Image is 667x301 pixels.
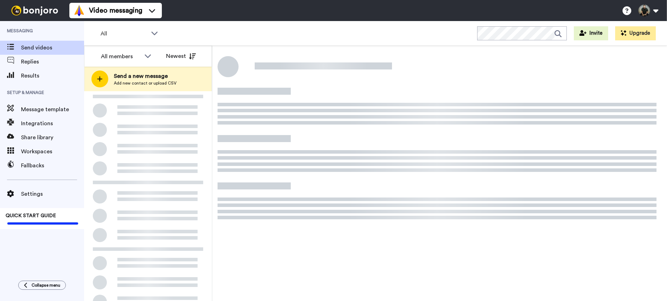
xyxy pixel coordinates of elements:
span: Fallbacks [21,161,84,170]
span: Send a new message [114,72,177,80]
span: Workspaces [21,147,84,156]
span: Video messaging [89,6,142,15]
img: bj-logo-header-white.svg [8,6,61,15]
span: Integrations [21,119,84,128]
span: Replies [21,58,84,66]
button: Upgrade [615,26,656,40]
span: Add new contact or upload CSV [114,80,177,86]
span: Send videos [21,44,84,52]
button: Collapse menu [18,281,66,290]
div: All members [101,52,141,61]
span: Share library [21,133,84,142]
span: Results [21,72,84,80]
button: Invite [574,26,608,40]
span: QUICK START GUIDE [6,213,56,218]
span: All [101,29,147,38]
span: Settings [21,190,84,198]
img: vm-color.svg [74,5,85,16]
button: Newest [161,49,201,63]
span: Collapse menu [32,282,60,288]
span: Message template [21,105,84,114]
